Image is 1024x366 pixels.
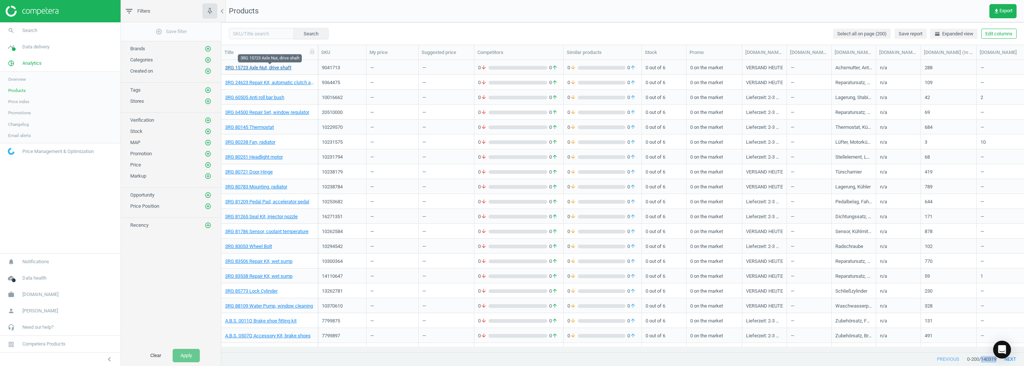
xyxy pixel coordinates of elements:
div: — [791,90,828,104]
div: 0 on the market [690,180,738,193]
a: 3RG 83506 Repair Kit, wet sump [225,258,292,265]
span: Changelog [8,121,29,127]
span: Price [130,162,141,168]
span: 0 [625,64,638,71]
div: — [422,184,426,193]
i: arrow_upward [630,139,636,146]
i: arrow_downward [570,154,576,160]
div: — [370,79,374,89]
div: My price [369,49,415,56]
div: 0 on the market [690,135,738,148]
i: add_circle_outline [205,87,211,93]
span: 0 [478,79,489,86]
i: add_circle_outline [205,68,211,74]
i: chevron_left [218,7,227,16]
i: filter_list [125,7,134,16]
button: add_circle_outline [204,150,212,157]
i: arrow_upward [630,124,636,131]
span: 0 [625,79,638,86]
div: 0 on the market [690,61,738,74]
a: 3RG 81209 Pedal Pad, accelerator pedal [225,198,309,205]
span: 0 [625,169,638,175]
span: 0 [625,139,638,146]
a: 3RG 80251 Headlight motor [225,154,283,160]
button: add_circle_outline [204,128,212,135]
i: add_circle_outline [205,222,211,229]
i: arrow_downward [481,124,487,131]
i: arrow_upward [552,64,558,71]
span: 0 [478,139,489,146]
div: n/a [880,169,887,178]
span: Opportunity [130,192,154,198]
div: VERSAND HEUTE [746,169,783,178]
a: 3RG 81786 Sensor, coolant temperature [225,228,308,235]
div: 684 [925,124,932,133]
div: — [370,154,374,163]
i: arrow_downward [570,184,576,190]
span: 0 [547,139,560,146]
div: 0 out of 6 [646,195,682,208]
i: arrow_upward [630,169,636,175]
span: Overview [8,76,26,82]
div: — [370,94,374,104]
i: arrow_upward [552,79,558,86]
div: Lieferzeit: 2-3 Werktage [746,109,783,118]
i: timeline [4,40,18,54]
div: 3RG 15723 Axle Nut, drive shaft [238,54,302,62]
span: Promotion [130,151,152,156]
button: Search [294,28,329,39]
a: 3RG 80721 Door Hinge [225,169,273,175]
button: Select all on page (200) [833,29,891,39]
div: n/a [880,79,887,89]
div: — [370,109,374,118]
i: add_circle_outline [205,117,211,124]
div: Title [224,49,315,56]
div: 10 [980,139,986,148]
span: 0 [547,184,560,190]
button: horizontal_splitExpanded view [930,29,977,39]
span: 0 [478,124,489,131]
span: 0 [547,124,560,131]
a: A.B.S. 0507Q Accessory Kit, brake shoes [225,332,311,339]
div: — [422,124,426,133]
div: Suggested price [422,49,471,56]
div: 0 on the market [690,165,738,178]
a: 3RG 83538 Repair Kit, wet sump [225,273,292,280]
div: 0 on the market [690,120,738,133]
div: n/a [880,124,887,133]
img: wGWNvw8QSZomAAAAABJRU5ErkJggg== [8,148,15,155]
i: horizontal_split [934,31,940,37]
div: 69 [925,109,930,118]
div: Stock [645,49,683,56]
span: Expanded view [934,31,973,37]
i: arrow_upward [630,79,636,86]
div: Reparatursatz, Fensterheber [835,109,872,118]
span: Stores [130,98,144,104]
div: 0 out of 6 [646,180,682,193]
span: Email alerts [8,133,31,139]
div: Achsmutter, Antriebswelle [835,64,872,74]
div: — [370,64,374,74]
button: get_appExport [989,4,1017,18]
div: Thermostat, Kühlmittel [835,124,872,133]
i: arrow_downward [481,184,487,190]
span: Save report [899,31,922,37]
div: — [791,105,828,118]
i: arrow_downward [481,139,487,146]
div: VERSAND HEUTE [746,184,783,193]
div: n/a [880,154,887,163]
div: Türscharnier [835,169,862,178]
div: grid [221,60,1024,347]
div: 0 out of 6 [646,150,682,163]
span: 0 [567,109,578,116]
div: 0 out of 6 [646,76,682,89]
i: arrow_upward [630,184,636,190]
i: arrow_upward [552,154,558,160]
div: — [791,165,828,178]
div: 3 [925,139,927,148]
i: chevron_left [105,355,114,364]
span: Created on [130,68,153,74]
button: add_circle_outline [204,161,212,169]
span: 0 [625,124,638,131]
div: n/a [880,64,887,74]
